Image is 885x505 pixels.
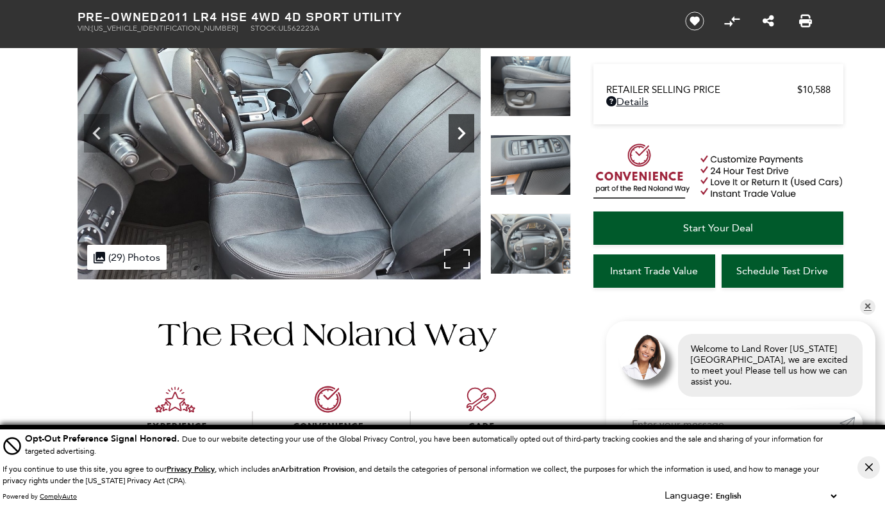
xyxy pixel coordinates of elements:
a: Print this Pre-Owned 2011 LR4 HSE 4WD 4D Sport Utility [799,13,812,29]
div: Previous [84,114,110,153]
strong: Arbitration Provision [280,464,355,474]
a: Submit [840,410,863,438]
span: VIN: [78,24,92,33]
span: Opt-Out Preference Signal Honored . [25,433,182,445]
div: Welcome to Land Rover [US_STATE][GEOGRAPHIC_DATA], we are excited to meet you! Please tell us how... [678,334,863,397]
a: Schedule Test Drive [722,254,843,288]
span: Schedule Test Drive [736,265,828,277]
span: UL562223A [278,24,319,33]
img: Used 2011 Black Land Rover HSE image 12 [490,135,571,195]
p: If you continue to use this site, you agree to our , which includes an , and details the categori... [3,465,819,485]
button: Save vehicle [681,11,709,31]
input: Enter your message [619,410,840,438]
button: Close Button [857,456,880,479]
img: Agent profile photo [619,334,665,380]
div: Due to our website detecting your use of the Global Privacy Control, you have been automatically ... [25,432,840,457]
span: [US_VEHICLE_IDENTIFICATION_NUMBER] [92,24,238,33]
span: Instant Trade Value [610,265,698,277]
span: Start Your Deal [683,222,753,234]
div: (29) Photos [87,245,167,270]
select: Language Select [713,490,840,502]
a: Instant Trade Value [593,254,715,288]
span: $10,588 [797,84,831,95]
span: Stock: [251,24,278,33]
div: Language: [665,490,713,501]
div: Next [449,114,474,153]
a: Details [606,95,831,108]
button: Compare Vehicle [722,12,741,31]
a: ComplyAuto [40,492,77,501]
a: Retailer Selling Price $10,588 [606,84,831,95]
img: Used 2011 Black Land Rover HSE image 11 [490,56,571,117]
a: Share this Pre-Owned 2011 LR4 HSE 4WD 4D Sport Utility [763,13,774,29]
strong: Pre-Owned [78,8,160,25]
h1: 2011 LR4 HSE 4WD 4D Sport Utility [78,10,664,24]
u: Privacy Policy [167,464,215,474]
span: Retailer Selling Price [606,84,797,95]
div: Powered by [3,493,77,501]
a: Start Your Deal [593,211,843,245]
img: Used 2011 Black Land Rover HSE image 13 [490,213,571,274]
